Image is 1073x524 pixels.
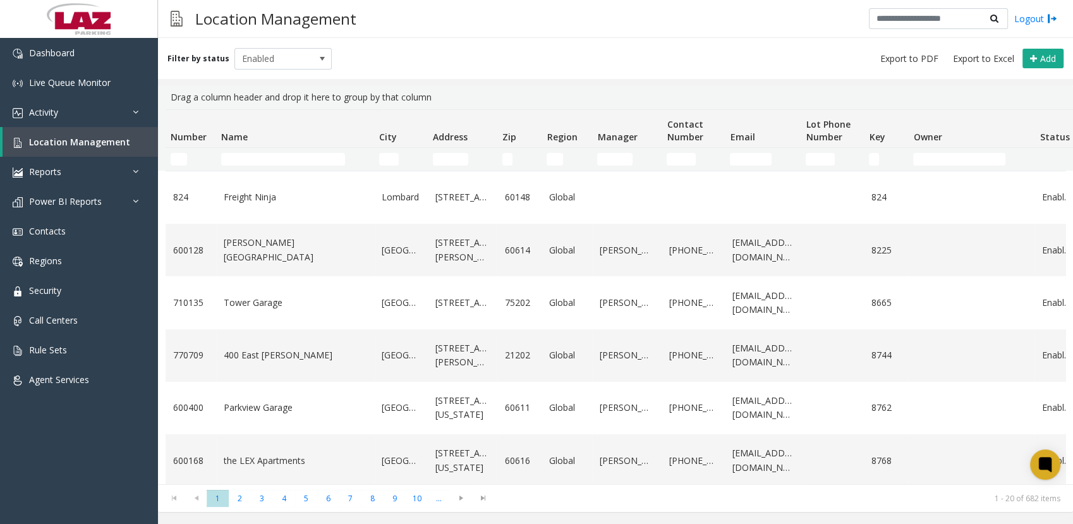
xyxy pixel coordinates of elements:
span: Page 6 [317,490,339,507]
h3: Location Management [189,3,363,34]
div: Data table [158,109,1073,484]
span: Call Centers [29,314,78,326]
input: Address Filter [433,153,468,166]
input: City Filter [379,153,399,166]
a: [GEOGRAPHIC_DATA] [382,454,420,468]
span: Power BI Reports [29,195,102,207]
a: Enabled [1042,454,1071,468]
td: City Filter [374,148,428,171]
input: Owner Filter [913,153,1005,166]
a: Enabled [1042,401,1071,415]
button: Export to PDF [875,50,943,68]
a: 60616 [505,454,534,468]
a: [GEOGRAPHIC_DATA] [382,401,420,415]
span: Add [1040,52,1056,64]
kendo-pager-info: 1 - 20 of 682 items [502,493,1060,504]
img: 'icon' [13,375,23,386]
span: Go to the last page [472,490,494,508]
img: 'icon' [13,257,23,267]
img: 'icon' [13,286,23,296]
span: Location Management [29,136,130,148]
span: Owner [913,131,942,143]
span: Security [29,284,61,296]
span: Region [547,131,577,143]
a: [GEOGRAPHIC_DATA] [382,296,420,310]
span: Contact Number [667,118,703,143]
a: Global [549,401,585,415]
a: 770709 [173,348,209,362]
div: Drag a column header and drop it here to group by that column [166,85,1065,109]
input: Name Filter [221,153,345,166]
td: Manager Filter [592,148,662,171]
span: Page 9 [384,490,406,507]
span: Contacts [29,225,66,237]
td: Email Filter [725,148,801,171]
td: Key Filter [864,148,908,171]
img: pageIcon [171,3,183,34]
label: Filter by status [167,53,229,64]
img: 'icon' [13,316,23,326]
a: [STREET_ADDRESS][US_STATE] [435,394,490,422]
a: [EMAIL_ADDRESS][DOMAIN_NAME] [732,341,793,370]
span: Page 5 [295,490,317,507]
a: 60614 [505,243,534,257]
span: Number [171,131,207,143]
a: [GEOGRAPHIC_DATA] [382,243,420,257]
span: Page 3 [251,490,273,507]
img: 'icon' [13,49,23,59]
a: 824 [871,190,900,204]
a: 75202 [505,296,534,310]
input: Manager Filter [597,153,633,166]
a: 60611 [505,401,534,415]
span: Dashboard [29,47,75,59]
a: Location Management [3,127,158,157]
a: [PHONE_NUMBER] [669,401,717,415]
img: 'icon' [13,227,23,237]
a: Enabled [1042,190,1071,204]
input: Number Filter [171,153,187,166]
span: Email [730,131,755,143]
a: 710135 [173,296,209,310]
span: Manager [597,131,637,143]
span: Page 1 [207,490,229,507]
span: Zip [502,131,516,143]
span: City [379,131,397,143]
span: Export to PDF [880,52,938,65]
span: Go to the next page [452,493,470,503]
span: Live Queue Monitor [29,76,111,88]
a: [PHONE_NUMBER] [669,348,717,362]
a: Enabled [1042,296,1071,310]
td: Zip Filter [497,148,542,171]
input: Contact Number Filter [667,153,696,166]
input: Key Filter [869,153,879,166]
a: 60148 [505,190,534,204]
span: Page 4 [273,490,295,507]
span: Name [221,131,248,143]
a: 8225 [871,243,900,257]
a: [STREET_ADDRESS][PERSON_NAME] [435,236,490,264]
td: Lot Phone Number Filter [801,148,864,171]
span: Page 2 [229,490,251,507]
img: 'icon' [13,108,23,118]
td: Number Filter [166,148,216,171]
a: Freight Ninja [224,190,367,204]
input: Lot Phone Number Filter [806,153,835,166]
a: Tower Garage [224,296,367,310]
a: Enabled [1042,348,1071,362]
a: 400 East [PERSON_NAME] [224,348,367,362]
a: [PHONE_NUMBER] [669,454,717,468]
input: Email Filter [730,153,772,166]
span: Rule Sets [29,344,67,356]
button: Export to Excel [948,50,1019,68]
a: Logout [1014,12,1057,25]
td: Address Filter [428,148,497,171]
span: Lot Phone Number [806,118,850,143]
a: [EMAIL_ADDRESS][DOMAIN_NAME] [732,289,793,317]
span: Enabled [235,49,312,69]
span: Address [433,131,468,143]
a: [PERSON_NAME] [600,243,654,257]
img: 'icon' [13,138,23,148]
input: Region Filter [547,153,563,166]
a: 600168 [173,454,209,468]
td: Name Filter [216,148,374,171]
